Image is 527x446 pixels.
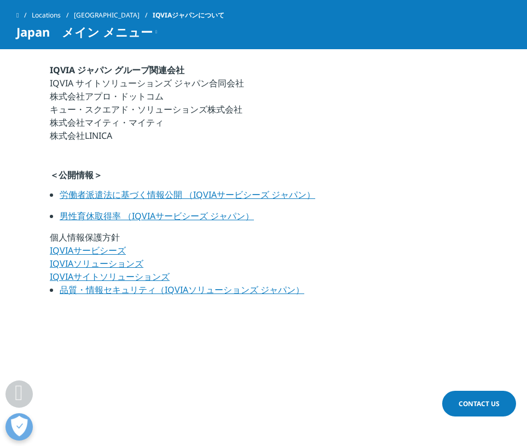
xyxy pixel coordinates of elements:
[5,413,33,441] button: 優先設定センターを開く
[50,63,477,149] p: IQVIA サイトソリューションズ ジャパン合同会社 株式会社アプロ・ドットコム キュー・スクエアド・ソリューションズ株式会社 株式会社マイティ・マイティ 株式会社LINICA
[74,5,153,25] a: [GEOGRAPHIC_DATA]
[50,271,170,283] a: IQVIAサイトソリューションズ
[153,5,224,25] span: IQVIAジャパンについて
[32,5,74,25] a: Locations
[50,244,126,256] a: IQVIAサービシーズ
[50,169,102,181] strong: ＜公開情報＞
[60,284,304,296] a: 品質・情報セキュリティ（IQVIAソリューションズ ジャパン）
[459,399,500,408] span: Contact Us
[50,257,143,269] a: IQVIAソリューションズ
[60,210,254,222] a: 男性育休取得率 （IQVIAサービシーズ ジャパン）
[60,189,315,201] a: 労働者派遣法に基づく情報公開 （IQVIAサービシーズ ジャパン）
[442,391,516,416] a: Contact Us
[16,25,153,38] span: Japan メイン メニュー
[50,64,184,76] strong: IQVIA ジャパン グループ関連会社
